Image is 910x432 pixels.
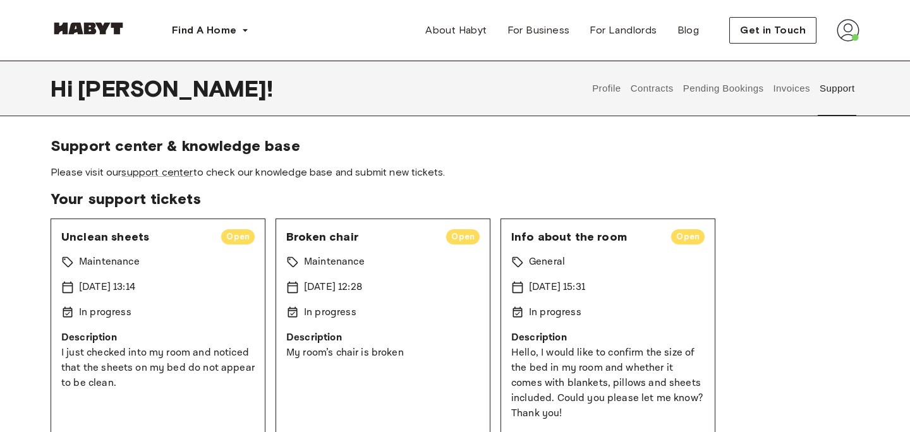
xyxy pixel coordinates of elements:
span: About Habyt [425,23,487,38]
p: Description [286,330,480,345]
p: General [529,255,565,270]
span: For Landlords [590,23,657,38]
span: Your support tickets [51,189,859,208]
span: Find A Home [172,23,236,38]
p: I just checked into my room and noticed that the sheets on my bed do not appear to be clean. [61,345,255,391]
span: For Business [507,23,570,38]
button: Support [818,61,856,116]
img: avatar [837,19,859,42]
button: Profile [591,61,623,116]
a: For Business [497,18,580,43]
span: Open [446,231,480,243]
p: Description [61,330,255,345]
button: Contracts [629,61,675,116]
a: For Landlords [579,18,667,43]
p: Maintenance [304,255,365,270]
p: Description [511,330,705,345]
p: My room’s chair is broken [286,345,480,361]
a: Blog [667,18,710,43]
p: [DATE] 15:31 [529,280,585,295]
span: Get in Touch [740,23,806,38]
a: support center [121,166,193,178]
div: user profile tabs [588,61,859,116]
span: Unclean sheets [61,229,211,244]
p: In progress [529,305,581,320]
p: Maintenance [79,255,140,270]
p: Hello, I would like to confirm the size of the bed in my room and whether it comes with blankets,... [511,345,705,421]
p: In progress [304,305,356,320]
span: Support center & knowledge base [51,136,859,155]
span: Blog [677,23,700,38]
button: Get in Touch [729,17,816,44]
span: Open [221,231,255,243]
span: Open [671,231,705,243]
p: [DATE] 13:14 [79,280,135,295]
button: Invoices [772,61,811,116]
button: Find A Home [162,18,259,43]
span: [PERSON_NAME] ! [78,75,273,102]
span: Hi [51,75,78,102]
span: Broken chair [286,229,436,244]
span: Please visit our to check our knowledge base and submit new tickets. [51,165,859,179]
span: Info about the room [511,229,661,244]
p: [DATE] 12:28 [304,280,362,295]
p: In progress [79,305,131,320]
img: Habyt [51,22,126,35]
a: About Habyt [415,18,497,43]
button: Pending Bookings [681,61,765,116]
